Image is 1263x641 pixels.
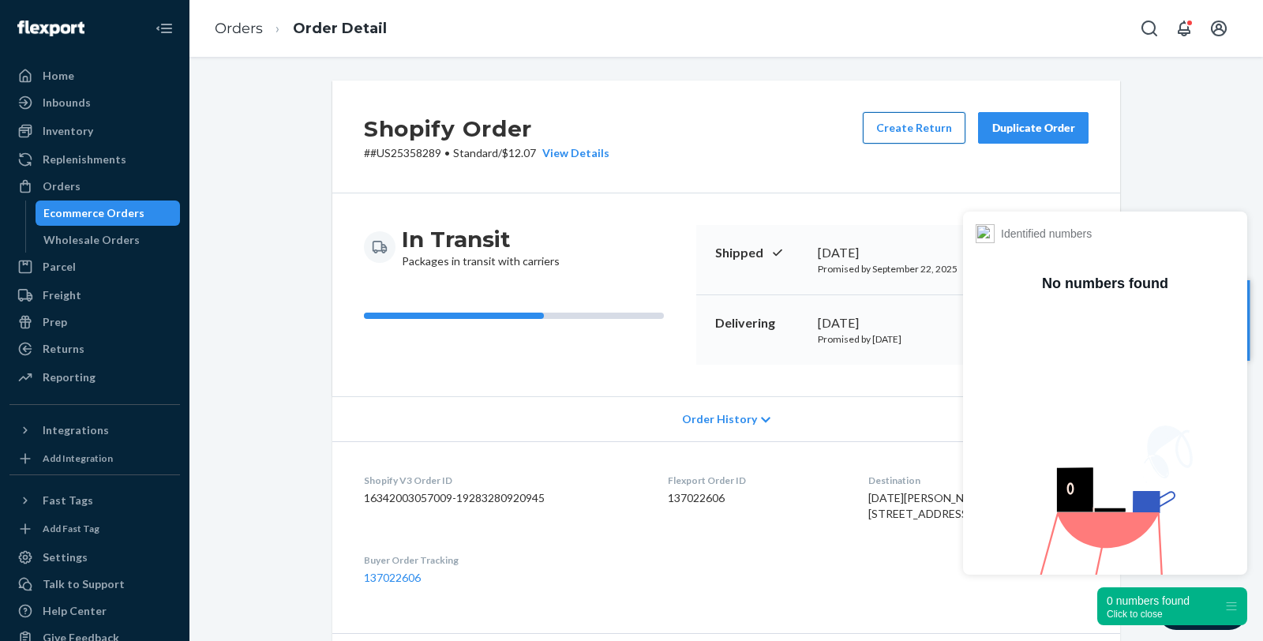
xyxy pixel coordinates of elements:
[1134,13,1165,44] button: Open Search Box
[1203,13,1235,44] button: Open account menu
[9,174,180,199] a: Orders
[9,283,180,308] a: Freight
[9,336,180,362] a: Returns
[43,369,96,385] div: Reporting
[364,490,643,506] dd: 16342003057009-19283280920945
[364,145,609,161] p: # #US25358289 / $12.07
[43,522,99,535] div: Add Fast Tag
[453,146,498,159] span: Standard
[1168,13,1200,44] button: Open notifications
[818,262,967,276] p: Promised by September 22, 2025
[9,545,180,570] a: Settings
[43,123,93,139] div: Inventory
[43,259,76,275] div: Parcel
[202,6,399,52] ol: breadcrumbs
[36,227,181,253] a: Wholesale Orders
[818,332,967,346] p: Promised by [DATE]
[402,225,560,269] div: Packages in transit with carriers
[43,232,140,248] div: Wholesale Orders
[43,205,144,221] div: Ecommerce Orders
[43,314,67,330] div: Prep
[9,519,180,538] a: Add Fast Tag
[536,145,609,161] button: View Details
[43,422,109,438] div: Integrations
[668,490,844,506] dd: 137022606
[9,254,180,279] a: Parcel
[682,411,757,427] span: Order History
[17,21,84,36] img: Flexport logo
[36,201,181,226] a: Ecommerce Orders
[668,474,844,487] dt: Flexport Order ID
[364,553,643,567] dt: Buyer Order Tracking
[43,95,91,111] div: Inbounds
[991,120,1075,136] div: Duplicate Order
[293,20,387,37] a: Order Detail
[715,244,805,262] p: Shipped
[9,147,180,172] a: Replenishments
[43,68,74,84] div: Home
[43,287,81,303] div: Freight
[402,225,560,253] h3: In Transit
[9,309,180,335] a: Prep
[863,112,965,144] button: Create Return
[444,146,450,159] span: •
[9,118,180,144] a: Inventory
[9,365,180,390] a: Reporting
[715,314,805,332] p: Delivering
[43,549,88,565] div: Settings
[364,112,609,145] h2: Shopify Order
[43,452,113,465] div: Add Integration
[868,474,1089,487] dt: Destination
[9,572,180,597] button: Talk to Support
[35,11,67,25] span: Chat
[868,491,991,520] span: [DATE][PERSON_NAME] [STREET_ADDRESS]
[818,244,967,262] div: [DATE]
[9,488,180,513] button: Fast Tags
[9,63,180,88] a: Home
[364,571,421,584] a: 137022606
[148,13,180,44] button: Close Navigation
[9,449,180,468] a: Add Integration
[43,493,93,508] div: Fast Tags
[43,152,126,167] div: Replenishments
[9,418,180,443] button: Integrations
[43,178,81,194] div: Orders
[818,314,967,332] div: [DATE]
[364,474,643,487] dt: Shopify V3 Order ID
[9,598,180,624] a: Help Center
[43,576,125,592] div: Talk to Support
[43,603,107,619] div: Help Center
[215,20,263,37] a: Orders
[43,341,84,357] div: Returns
[9,90,180,115] a: Inbounds
[978,112,1089,144] button: Duplicate Order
